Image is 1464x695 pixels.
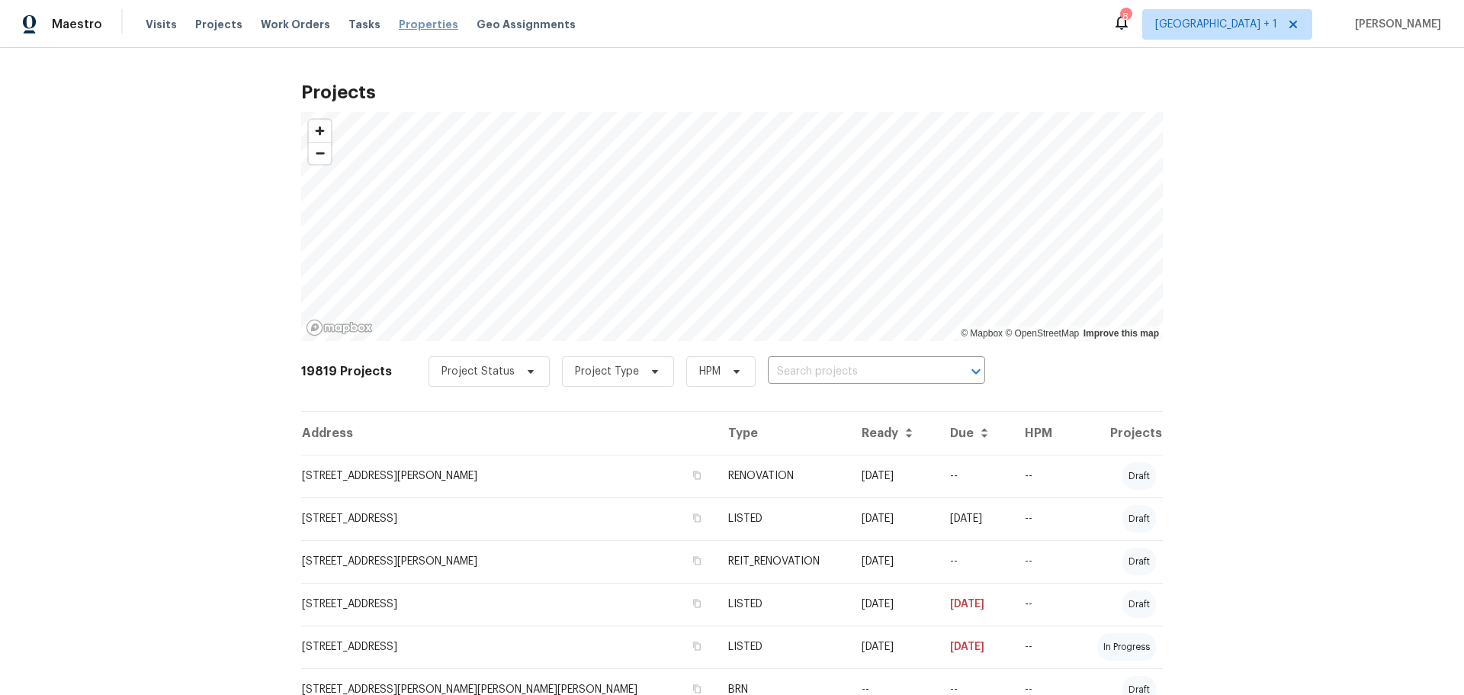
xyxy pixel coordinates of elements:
td: -- [938,455,1012,497]
button: Copy Address [690,511,704,525]
span: Tasks [348,19,380,30]
span: Project Type [575,364,639,379]
td: [DATE] [849,455,939,497]
span: Maestro [52,17,102,32]
td: [STREET_ADDRESS] [301,583,716,626]
button: Zoom out [309,142,331,164]
td: [DATE] [849,540,939,583]
a: OpenStreetMap [1005,328,1079,339]
td: REIT_RENOVATION [716,540,849,583]
a: Improve this map [1084,328,1159,339]
th: Type [716,412,849,455]
td: -- [1013,497,1072,540]
td: -- [938,540,1012,583]
td: [DATE] [938,497,1012,540]
th: Due [938,412,1012,455]
td: [DATE] [849,497,939,540]
td: LISTED [716,497,849,540]
span: Projects [195,17,242,32]
h2: Projects [301,85,1163,100]
button: Copy Address [690,597,704,610]
input: Search projects [768,360,942,384]
th: Projects [1072,412,1163,455]
span: [GEOGRAPHIC_DATA] + 1 [1155,17,1277,32]
span: [PERSON_NAME] [1349,17,1441,32]
th: Ready [849,412,939,455]
td: [DATE] [849,626,939,668]
td: [STREET_ADDRESS][PERSON_NAME] [301,455,716,497]
button: Copy Address [690,468,704,482]
span: Geo Assignments [477,17,576,32]
a: Mapbox homepage [306,319,373,336]
td: [DATE] [938,626,1012,668]
div: 8 [1120,9,1131,24]
td: [STREET_ADDRESS] [301,626,716,668]
span: Visits [146,17,177,32]
div: in progress [1097,633,1156,661]
span: Properties [399,17,458,32]
th: HPM [1013,412,1072,455]
td: [STREET_ADDRESS] [301,497,716,540]
td: LISTED [716,583,849,626]
td: -- [1013,583,1072,626]
div: draft [1122,505,1156,533]
td: [DATE] [849,583,939,626]
th: Address [301,412,716,455]
td: -- [1013,540,1072,583]
div: draft [1122,462,1156,490]
h2: 19819 Projects [301,364,392,379]
div: draft [1122,548,1156,575]
div: draft [1122,590,1156,618]
td: [STREET_ADDRESS][PERSON_NAME] [301,540,716,583]
span: Zoom out [309,143,331,164]
td: -- [1013,626,1072,668]
canvas: Map [301,112,1163,341]
button: Copy Address [690,554,704,568]
td: RENOVATION [716,455,849,497]
button: Zoom in [309,120,331,142]
td: -- [1013,455,1072,497]
td: [DATE] [938,583,1012,626]
td: LISTED [716,626,849,668]
span: Project Status [441,364,515,379]
span: Work Orders [261,17,330,32]
a: Mapbox [961,328,1003,339]
span: HPM [699,364,721,379]
button: Open [965,361,987,382]
button: Copy Address [690,639,704,653]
